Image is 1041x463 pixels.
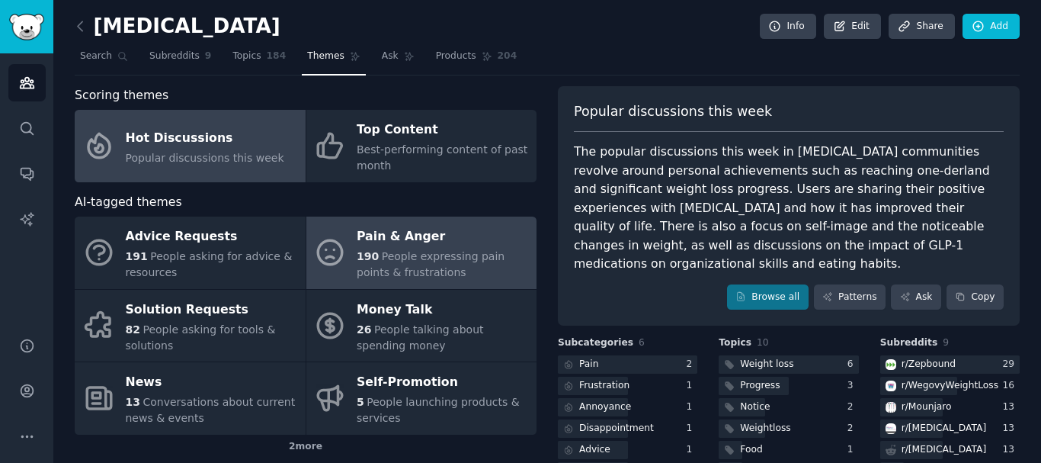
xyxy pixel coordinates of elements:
[639,337,645,348] span: 6
[847,379,859,393] div: 3
[947,285,1004,310] button: Copy
[75,435,537,459] div: 2 more
[357,225,529,249] div: Pain & Anger
[574,102,772,121] span: Popular discussions this week
[814,285,886,310] a: Patterns
[847,400,859,414] div: 2
[126,225,298,249] div: Advice Requests
[740,400,770,414] div: Notice
[126,371,298,395] div: News
[902,400,952,414] div: r/ Mounjaro
[376,44,420,76] a: Ask
[357,396,364,408] span: 5
[740,358,793,371] div: Weight loss
[232,50,261,63] span: Topics
[357,297,529,322] div: Money Talk
[431,44,522,76] a: Products204
[558,441,697,460] a: Advice1
[760,14,816,40] a: Info
[1002,443,1020,457] div: 13
[558,377,697,396] a: Frustration1
[306,217,537,289] a: Pain & Anger190People expressing pain points & frustrations
[824,14,881,40] a: Edit
[579,358,599,371] div: Pain
[436,50,476,63] span: Products
[357,371,529,395] div: Self-Promotion
[886,402,896,413] img: Mounjaro
[558,420,697,439] a: Disappointment1
[880,336,938,350] span: Subreddits
[719,355,858,375] a: Weight loss6
[80,50,112,63] span: Search
[1002,379,1020,393] div: 16
[880,398,1020,417] a: Mounjaror/Mounjaro13
[1002,358,1020,371] div: 29
[75,44,133,76] a: Search
[740,443,762,457] div: Food
[205,50,212,63] span: 9
[75,86,168,105] span: Scoring themes
[687,443,698,457] div: 1
[558,336,633,350] span: Subcategories
[126,152,284,164] span: Popular discussions this week
[75,193,182,212] span: AI-tagged themes
[357,323,484,352] span: People talking about spending money
[719,398,858,417] a: Notice2
[687,358,698,371] div: 2
[307,50,344,63] span: Themes
[75,362,306,435] a: News13Conversations about current news & events
[943,337,949,348] span: 9
[1002,400,1020,414] div: 13
[75,290,306,362] a: Solution Requests82People asking for tools & solutions
[687,422,698,436] div: 1
[889,14,954,40] a: Share
[126,323,276,352] span: People asking for tools & solutions
[306,110,537,182] a: Top ContentBest-performing content of past month
[558,355,697,375] a: Pain2
[306,362,537,435] a: Self-Promotion5People launching products & services
[306,290,537,362] a: Money Talk26People talking about spending money
[687,379,698,393] div: 1
[886,423,896,434] img: Semaglutide
[382,50,399,63] span: Ask
[880,377,1020,396] a: WegovyWeightLossr/WegovyWeightLoss16
[574,143,1004,274] div: The popular discussions this week in [MEDICAL_DATA] communities revolve around personal achieveme...
[902,443,987,457] div: r/ [MEDICAL_DATA]
[75,217,306,289] a: Advice Requests191People asking for advice & resources
[740,422,790,436] div: Weightloss
[498,50,517,63] span: 204
[963,14,1020,40] a: Add
[9,14,44,40] img: GummySearch logo
[847,358,859,371] div: 6
[302,44,366,76] a: Themes
[357,323,371,336] span: 26
[740,379,780,393] div: Progress
[719,336,751,350] span: Topics
[902,358,956,371] div: r/ Zepbound
[75,110,306,182] a: Hot DiscussionsPopular discussions this week
[126,250,293,278] span: People asking for advice & resources
[357,250,504,278] span: People expressing pain points & frustrations
[886,359,896,370] img: Zepbound
[886,381,896,391] img: WegovyWeightLoss
[126,297,298,322] div: Solution Requests
[1002,422,1020,436] div: 13
[126,396,140,408] span: 13
[75,14,280,39] h2: [MEDICAL_DATA]
[579,443,610,457] div: Advice
[357,250,379,262] span: 190
[880,420,1020,439] a: Semaglutider/[MEDICAL_DATA]13
[687,400,698,414] div: 1
[902,422,987,436] div: r/ [MEDICAL_DATA]
[357,118,529,143] div: Top Content
[227,44,291,76] a: Topics184
[880,355,1020,375] a: Zepboundr/Zepbound29
[579,379,629,393] div: Frustration
[579,422,654,436] div: Disappointment
[126,323,140,336] span: 82
[126,396,296,424] span: Conversations about current news & events
[719,420,858,439] a: Weightloss2
[149,50,200,63] span: Subreddits
[891,285,941,310] a: Ask
[357,396,520,424] span: People launching products & services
